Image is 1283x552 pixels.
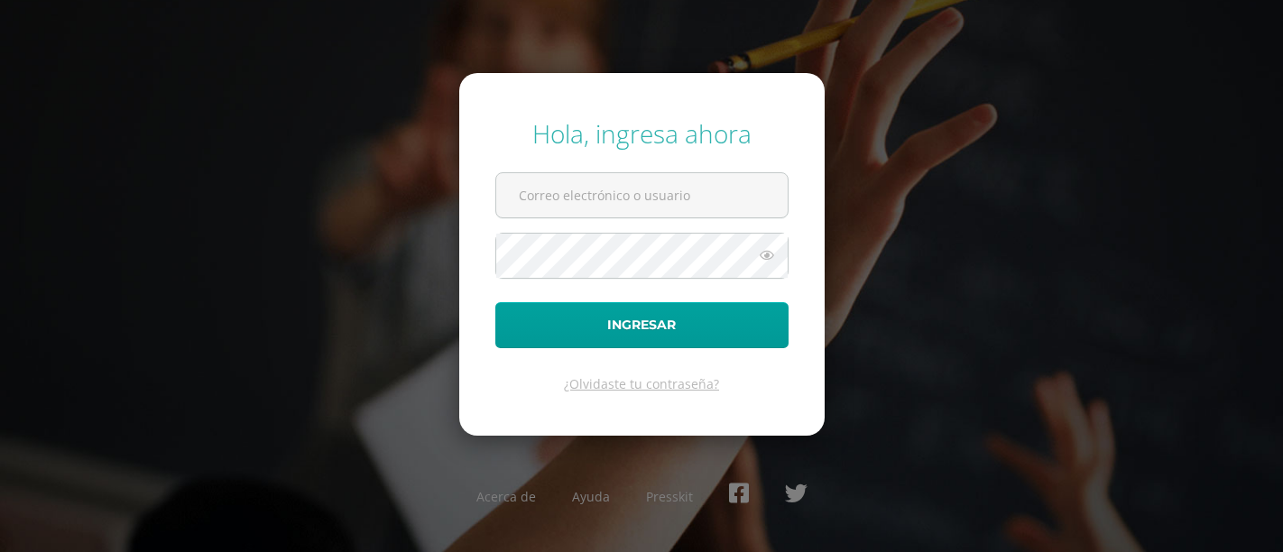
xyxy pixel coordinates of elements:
button: Ingresar [495,302,789,348]
input: Correo electrónico o usuario [496,173,788,217]
a: Ayuda [572,488,610,505]
a: Presskit [646,488,693,505]
div: Hola, ingresa ahora [495,116,789,151]
a: ¿Olvidaste tu contraseña? [564,375,719,392]
a: Acerca de [476,488,536,505]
